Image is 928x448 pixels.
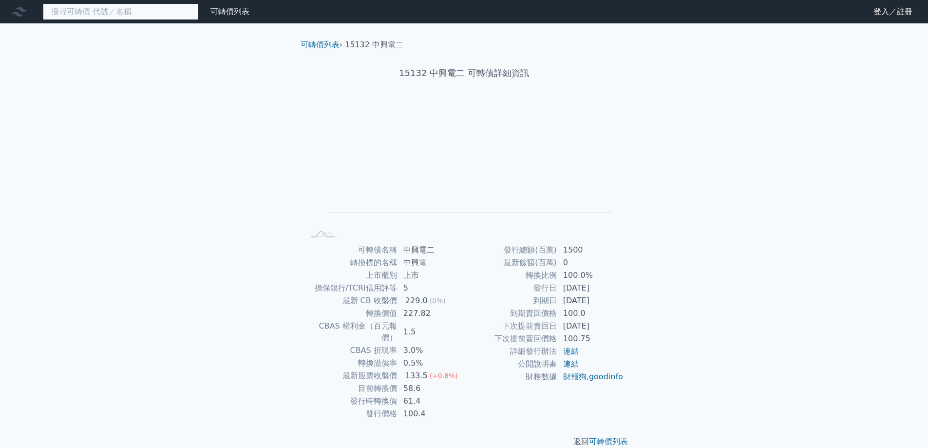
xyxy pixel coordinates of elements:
[43,3,199,20] input: 搜尋可轉債 代號／名稱
[557,307,624,320] td: 100.0
[304,357,398,370] td: 轉換溢價率
[304,307,398,320] td: 轉換價值
[464,244,557,256] td: 發行總額(百萬)
[464,269,557,282] td: 轉換比例
[557,244,624,256] td: 1500
[398,307,464,320] td: 227.82
[557,269,624,282] td: 100.0%
[557,282,624,294] td: [DATE]
[398,244,464,256] td: 中興電二
[398,344,464,357] td: 3.0%
[398,282,464,294] td: 5
[464,332,557,345] td: 下次提前賣回價格
[464,294,557,307] td: 到期日
[304,382,398,395] td: 目前轉換價
[589,437,628,446] a: 可轉債列表
[430,297,446,305] span: (0%)
[210,7,249,16] a: 可轉債列表
[557,294,624,307] td: [DATE]
[301,39,342,51] li: ›
[398,269,464,282] td: 上市
[403,370,430,382] div: 133.5
[557,370,624,383] td: ,
[464,370,557,383] td: 財務數據
[304,244,398,256] td: 可轉債名稱
[345,39,403,51] li: 15132 中興電二
[563,359,579,369] a: 連結
[398,382,464,395] td: 58.6
[866,4,920,19] a: 登入／註冊
[398,320,464,344] td: 1.5
[398,408,464,420] td: 100.4
[304,256,398,269] td: 轉換標的名稱
[304,395,398,408] td: 發行時轉換價
[304,370,398,382] td: 最新股票收盤價
[398,395,464,408] td: 61.4
[293,66,636,80] h1: 15132 中興電二 可轉債詳細資訊
[301,40,340,49] a: 可轉債列表
[430,372,458,380] span: (+0.8%)
[589,372,623,381] a: goodinfo
[563,372,587,381] a: 財報狗
[304,294,398,307] td: 最新 CB 收盤價
[304,269,398,282] td: 上市櫃別
[304,282,398,294] td: 擔保銀行/TCRI信用評等
[464,358,557,370] td: 公開說明書
[464,256,557,269] td: 最新餘額(百萬)
[304,408,398,420] td: 發行價格
[304,344,398,357] td: CBAS 折現率
[403,295,430,307] div: 229.0
[398,256,464,269] td: 中興電
[304,320,398,344] td: CBAS 權利金（百元報價）
[464,282,557,294] td: 發行日
[320,111,612,227] g: Chart
[293,436,636,448] p: 返回
[557,332,624,345] td: 100.75
[464,345,557,358] td: 詳細發行辦法
[464,307,557,320] td: 到期賣回價格
[464,320,557,332] td: 下次提前賣回日
[563,347,579,356] a: 連結
[398,357,464,370] td: 0.5%
[557,256,624,269] td: 0
[557,320,624,332] td: [DATE]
